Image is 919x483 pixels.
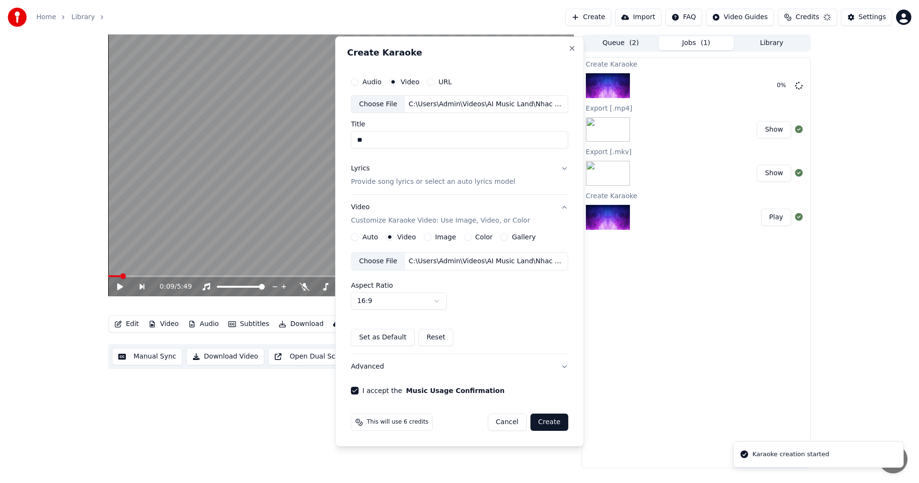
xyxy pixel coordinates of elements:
div: Choose File [351,96,405,113]
button: Reset [418,329,453,346]
button: Cancel [488,414,527,431]
button: I accept the [406,387,504,394]
label: Color [475,234,493,240]
h2: Create Karaoke [347,48,572,57]
label: URL [438,79,452,85]
label: Image [435,234,456,240]
label: Title [351,121,568,128]
button: LyricsProvide song lyrics or select an auto lyrics model [351,157,568,195]
label: Audio [362,79,381,85]
label: Video [397,234,416,240]
label: Aspect Ratio [351,282,568,289]
p: Provide song lyrics or select an auto lyrics model [351,178,515,187]
button: VideoCustomize Karaoke Video: Use Image, Video, or Color [351,195,568,234]
div: C:\Users\Admin\Videos\AI Music Land\Nhac Viet\GapLaiNguoiXua\GapLaiNguoiXua.mp4 [405,100,568,109]
div: Choose File [351,253,405,270]
button: Set as Default [351,329,415,346]
label: Auto [362,234,378,240]
button: Create [530,414,568,431]
div: VideoCustomize Karaoke Video: Use Image, Video, or Color [351,233,568,354]
label: I accept the [362,387,504,394]
div: C:\Users\Admin\Videos\AI Music Land\Nhac Viet\GapLaiNguoiXua\GapLaiNguoiXua.mp4 [405,257,568,266]
p: Customize Karaoke Video: Use Image, Video, or Color [351,216,530,225]
label: Gallery [512,234,536,240]
div: Video [351,203,530,226]
button: Advanced [351,354,568,379]
span: This will use 6 credits [367,418,428,426]
div: Lyrics [351,164,370,174]
label: Video [401,79,419,85]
